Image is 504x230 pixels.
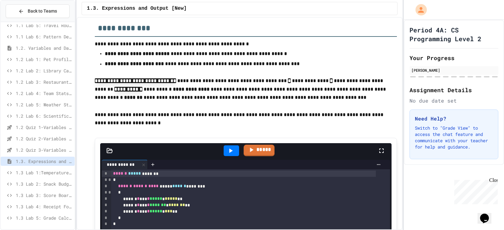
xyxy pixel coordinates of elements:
[16,90,72,97] span: 1.2 Lab 4: Team Stats Calculator
[16,192,72,199] span: 1.3 Lab 3: Score Board Fixer
[16,135,72,142] span: 1.2 Quiz 2-Variables and Data Types
[16,67,72,74] span: 1.2 Lab 2: Library Card Creator
[452,177,498,204] iframe: chat widget
[16,101,72,108] span: 1.2 Lab 5: Weather Station Debugger
[16,22,72,29] span: 1.1 Lab 5: Travel Route Debugger
[415,115,493,122] h3: Need Help?
[16,215,72,221] span: 1.3 Lab 5: Grade Calculator Pro
[16,203,72,210] span: 1.3 Lab 4: Receipt Formatter
[16,124,72,131] span: 1.2 Quiz 1-Variables and Data Types
[411,67,496,73] div: [PERSON_NAME]
[3,3,43,40] div: Chat with us now!Close
[409,86,498,94] h2: Assignment Details
[16,33,72,40] span: 1.1 Lab 6: Pattern Detective
[16,181,72,187] span: 1.3 Lab 2: Snack Budget Tracker
[409,53,498,62] h2: Your Progress
[415,125,493,150] p: Switch to "Grade View" to access the chat feature and communicate with your teacher for help and ...
[16,45,72,51] span: 1.2. Variables and Data Types
[6,4,70,18] button: Back to Teams
[28,8,57,14] span: Back to Teams
[409,3,428,17] div: My Account
[87,5,187,12] span: 1.3. Expressions and Output [New]
[16,147,72,153] span: 1.2 Quiz 3-Variables and Data Types
[409,97,498,104] div: No due date set
[478,205,498,224] iframe: chat widget
[16,158,72,165] span: 1.3. Expressions and Output [New]
[409,25,498,43] h1: Period 4A: CS Programming Level 2
[16,169,72,176] span: 1.3 Lab 1:Temperature Display Fix
[16,113,72,119] span: 1.2 Lab 6: Scientific Calculator
[16,79,72,85] span: 1.2 Lab 3: Restaurant Order System
[16,56,72,63] span: 1.2 Lab 1: Pet Profile Fix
